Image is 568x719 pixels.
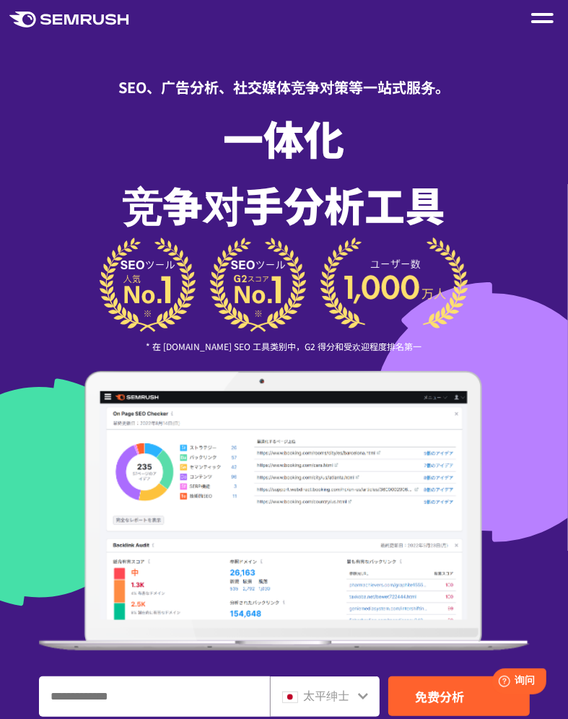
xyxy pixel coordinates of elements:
[40,677,269,716] input: 输入域名、关键字或 URL
[388,676,530,716] a: 免费分析
[147,340,422,352] font: * 在 [DOMAIN_NAME] SEO 工具类别中，G2 得分和受欢迎程度排名第一
[416,687,465,705] font: 免费分析
[440,663,552,703] iframe: 帮助小部件启动器
[224,108,345,167] font: 一体化
[118,77,450,97] font: SEO、广告分析、社交媒体竞争对策等一站式服务。
[304,687,350,704] font: 太平绅士
[123,175,446,233] font: 竞争对手分析工具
